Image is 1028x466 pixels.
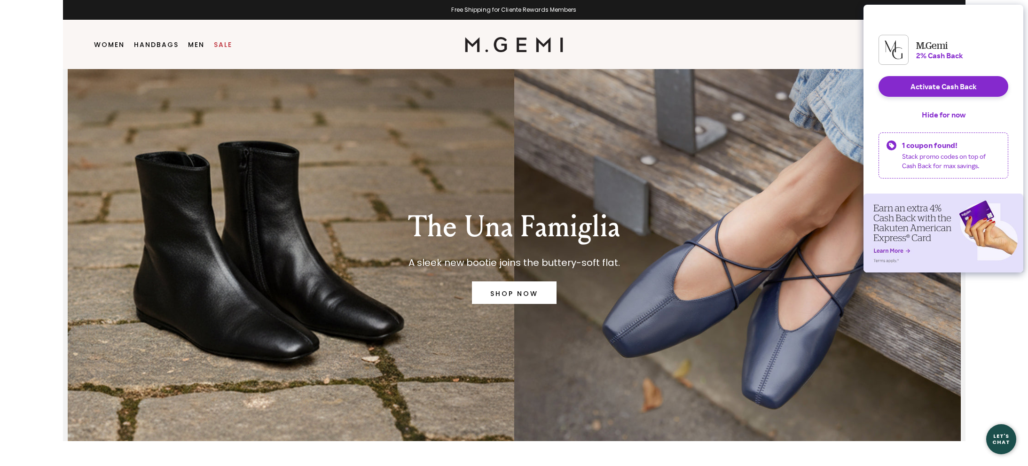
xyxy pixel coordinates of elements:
a: SHOP NOW [472,281,557,304]
a: Men [188,41,204,48]
a: Handbags [134,41,179,48]
div: Let's Chat [986,433,1016,445]
a: Sale [214,41,232,48]
a: Women [94,41,125,48]
img: M.Gemi [465,37,563,52]
div: Free Shipping for Cliente Rewards Members [63,6,965,14]
p: The Una Famiglia [408,210,620,244]
p: A sleek new bootie joins the buttery-soft flat. [408,255,620,270]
